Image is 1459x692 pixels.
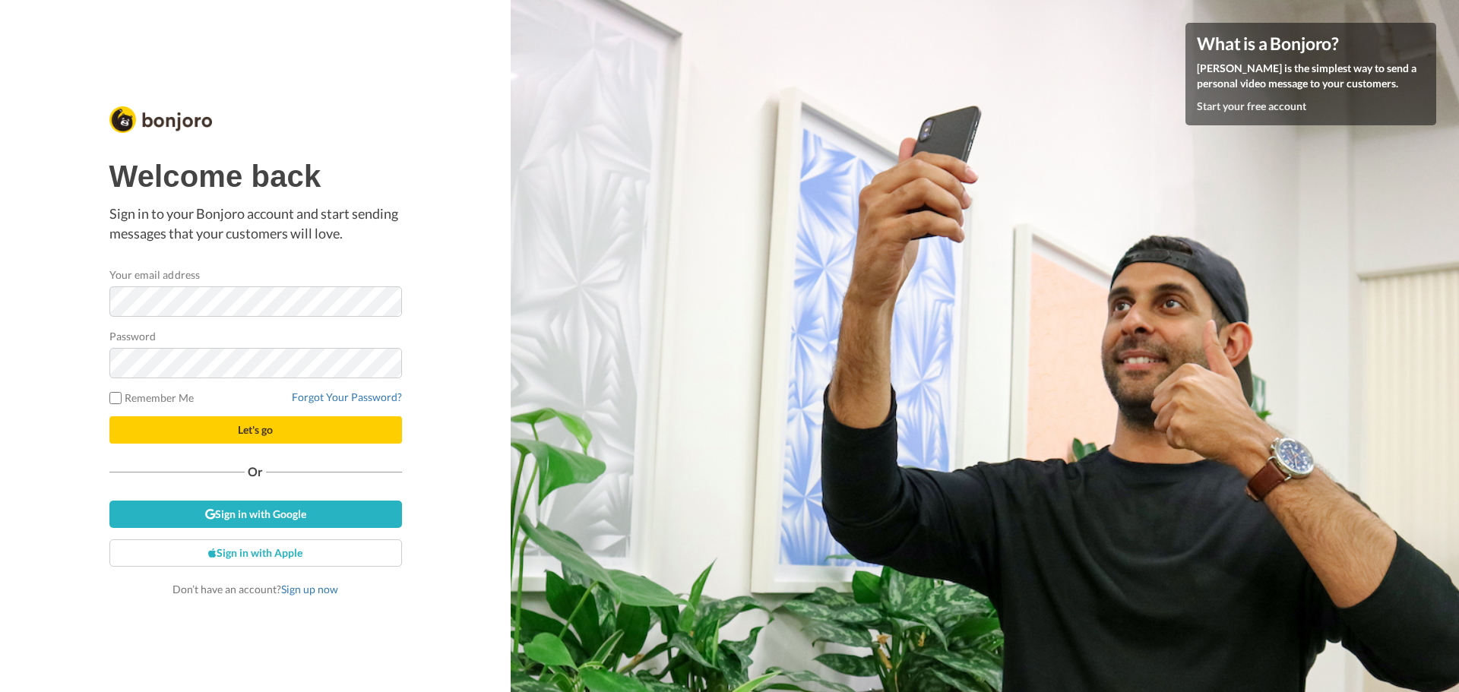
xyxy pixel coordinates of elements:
label: Password [109,328,157,344]
a: Sign in with Google [109,501,402,528]
h4: What is a Bonjoro? [1197,34,1425,53]
a: Start your free account [1197,100,1306,112]
a: Sign up now [281,583,338,596]
h1: Welcome back [109,160,402,193]
a: Forgot Your Password? [292,390,402,403]
span: Don’t have an account? [172,583,338,596]
a: Sign in with Apple [109,539,402,567]
p: [PERSON_NAME] is the simplest way to send a personal video message to your customers. [1197,61,1425,91]
label: Your email address [109,267,200,283]
p: Sign in to your Bonjoro account and start sending messages that your customers will love. [109,204,402,243]
span: Or [245,466,266,477]
label: Remember Me [109,390,195,406]
span: Let's go [238,423,273,436]
input: Remember Me [109,392,122,404]
button: Let's go [109,416,402,444]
